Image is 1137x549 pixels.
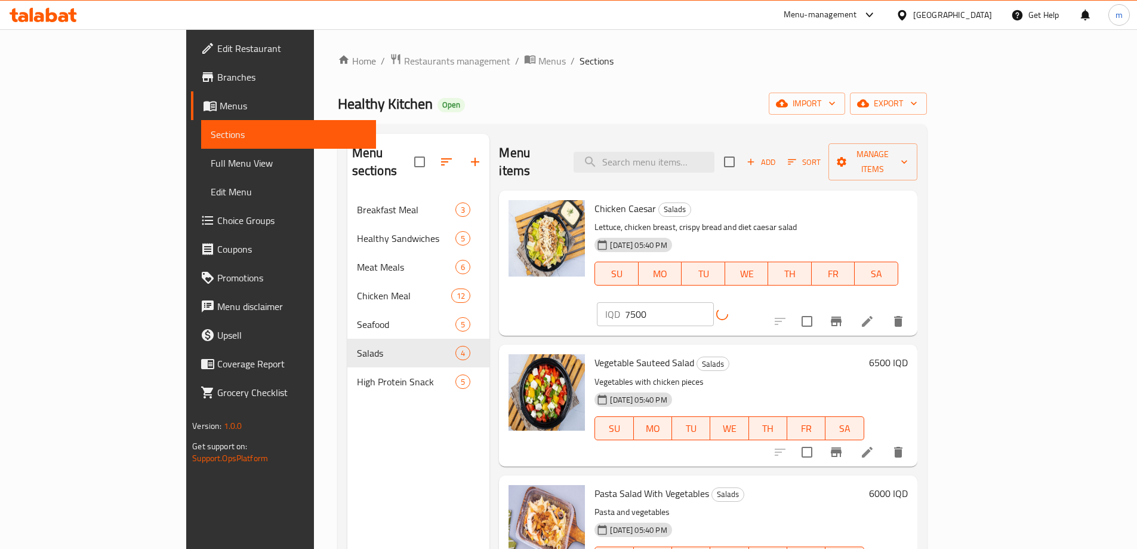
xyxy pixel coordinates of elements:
h6: 6000 IQD [869,485,908,502]
span: Sort [788,155,821,169]
li: / [381,54,385,68]
span: WE [715,420,744,437]
input: search [574,152,714,173]
span: FR [792,420,821,437]
a: Edit menu item [860,445,874,459]
div: Breakfast Meal3 [347,195,490,224]
li: / [571,54,575,68]
span: [DATE] 05:40 PM [605,525,671,536]
span: TU [686,265,720,283]
span: Meat Meals [357,260,456,274]
div: Healthy Sandwiches [357,231,456,246]
a: Coverage Report [191,349,376,378]
button: Branch-specific-item [822,307,851,336]
span: TU [677,420,705,437]
span: Manage items [838,147,908,177]
span: High Protein Snack [357,375,456,389]
a: Menus [524,53,566,69]
span: Salads [659,203,691,216]
span: Select to update [794,440,819,465]
span: Upsell [217,328,366,342]
div: Meat Meals6 [347,253,490,281]
a: Edit menu item [860,314,874,329]
span: Restaurants management [404,54,510,68]
button: export [850,93,927,115]
div: Seafood [357,317,456,332]
span: SA [859,265,893,283]
span: 12 [452,290,470,302]
a: Edit Menu [201,177,376,206]
span: 3 [456,204,470,216]
span: MO [643,265,677,283]
span: Edit Menu [211,185,366,199]
span: Select all sections [407,149,432,174]
span: Sort items [780,153,828,171]
span: Add item [742,153,780,171]
span: 5 [456,319,470,330]
span: Choice Groups [217,213,366,228]
span: Menus [220,99,366,113]
button: SA [855,262,898,286]
span: Sections [580,54,614,68]
div: Salads [658,203,691,217]
div: [GEOGRAPHIC_DATA] [913,8,992,22]
span: Coverage Report [217,357,366,371]
nav: breadcrumb [338,53,927,69]
span: Full Menu View [211,156,366,170]
div: items [455,260,470,274]
div: Seafood5 [347,310,490,339]
h6: 6500 IQD [869,354,908,371]
span: export [859,96,917,111]
div: Salads4 [347,339,490,367]
span: Grocery Checklist [217,385,366,400]
span: import [778,96,836,111]
a: Grocery Checklist [191,378,376,407]
button: TH [749,416,787,440]
h2: Menu items [499,144,559,180]
div: Open [437,98,465,112]
span: [DATE] 05:40 PM [605,240,671,251]
a: Full Menu View [201,149,376,177]
a: Support.OpsPlatform [192,450,268,466]
button: WE [710,416,748,440]
div: Menu-management [784,8,857,22]
img: Vegetable Sauteed Salad [509,354,585,431]
input: Please enter price [625,302,714,326]
div: High Protein Snack5 [347,367,490,396]
p: Lettuce, chicken breast, crispy bread and diet caesar salad [594,220,898,235]
a: Menu disclaimer [191,292,376,321]
button: delete [884,307,913,336]
button: delete [884,438,913,467]
span: Healthy Kitchen [338,90,433,117]
span: Version: [192,418,221,434]
a: Menus [191,91,376,120]
button: TH [768,262,812,286]
button: Branch-specific-item [822,438,851,467]
button: SA [825,416,864,440]
button: Manage items [828,143,917,180]
a: Restaurants management [390,53,510,69]
button: Add section [461,148,489,176]
span: Sections [211,127,366,142]
span: Get support on: [192,438,247,454]
button: MO [634,416,672,440]
a: Coupons [191,235,376,263]
span: [DATE] 05:40 PM [605,394,671,406]
span: Salads [712,487,744,501]
button: SU [594,262,638,286]
span: WE [730,265,764,283]
p: IQD [605,307,620,321]
button: import [769,93,845,115]
span: Salads [357,346,456,360]
span: SU [600,265,633,283]
span: 4 [456,348,470,359]
a: Promotions [191,263,376,292]
button: Add [742,153,780,171]
button: Sort [785,153,824,171]
button: MO [639,262,682,286]
span: m [1116,8,1123,22]
span: Breakfast Meal [357,203,456,217]
a: Branches [191,63,376,91]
